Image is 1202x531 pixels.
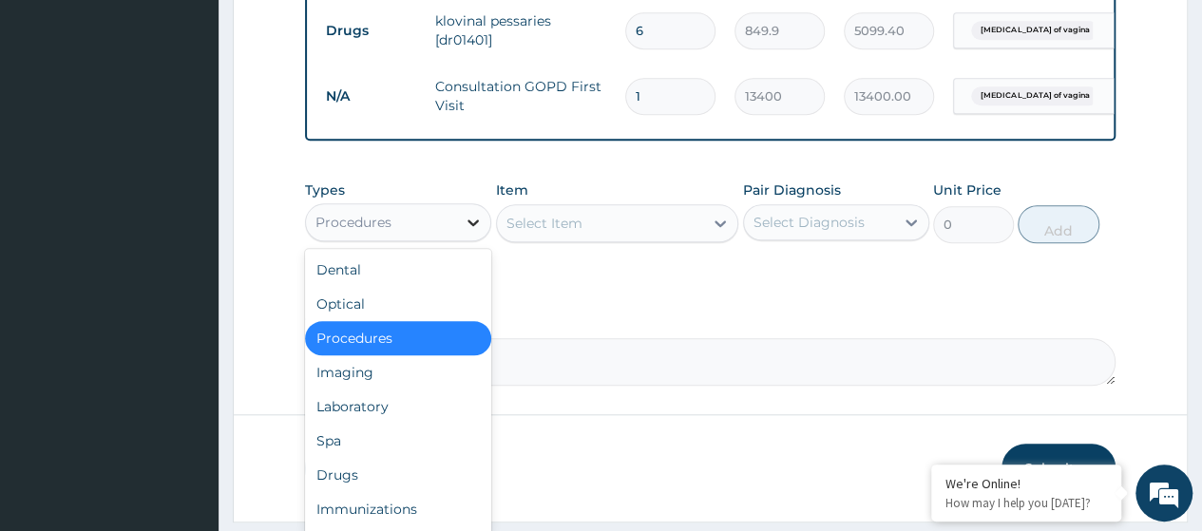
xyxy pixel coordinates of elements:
[506,214,582,233] div: Select Item
[945,495,1107,511] p: How may I help you today?
[1018,205,1098,243] button: Add
[305,312,1116,328] label: Comment
[99,106,319,131] div: Chat with us now
[971,21,1098,40] span: [MEDICAL_DATA] of vagina
[305,424,491,458] div: Spa
[305,287,491,321] div: Optical
[305,182,345,199] label: Types
[110,150,262,342] span: We're online!
[316,79,426,114] td: N/A
[305,355,491,389] div: Imaging
[754,213,865,232] div: Select Diagnosis
[312,9,357,55] div: Minimize live chat window
[426,67,616,124] td: Consultation GOPD First Visit
[305,389,491,424] div: Laboratory
[305,458,491,492] div: Drugs
[305,321,491,355] div: Procedures
[305,492,491,526] div: Immunizations
[305,253,491,287] div: Dental
[933,180,1002,199] label: Unit Price
[35,95,77,142] img: d_794563401_company_1708531726252_794563401
[971,86,1098,105] span: [MEDICAL_DATA] of vagina
[316,13,426,48] td: Drugs
[743,180,841,199] label: Pair Diagnosis
[945,475,1107,492] div: We're Online!
[426,2,616,59] td: klovinal pessaries [dr01401]
[315,213,391,232] div: Procedures
[10,340,362,407] textarea: Type your message and hit 'Enter'
[1002,444,1116,493] button: Submit
[496,180,528,199] label: Item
